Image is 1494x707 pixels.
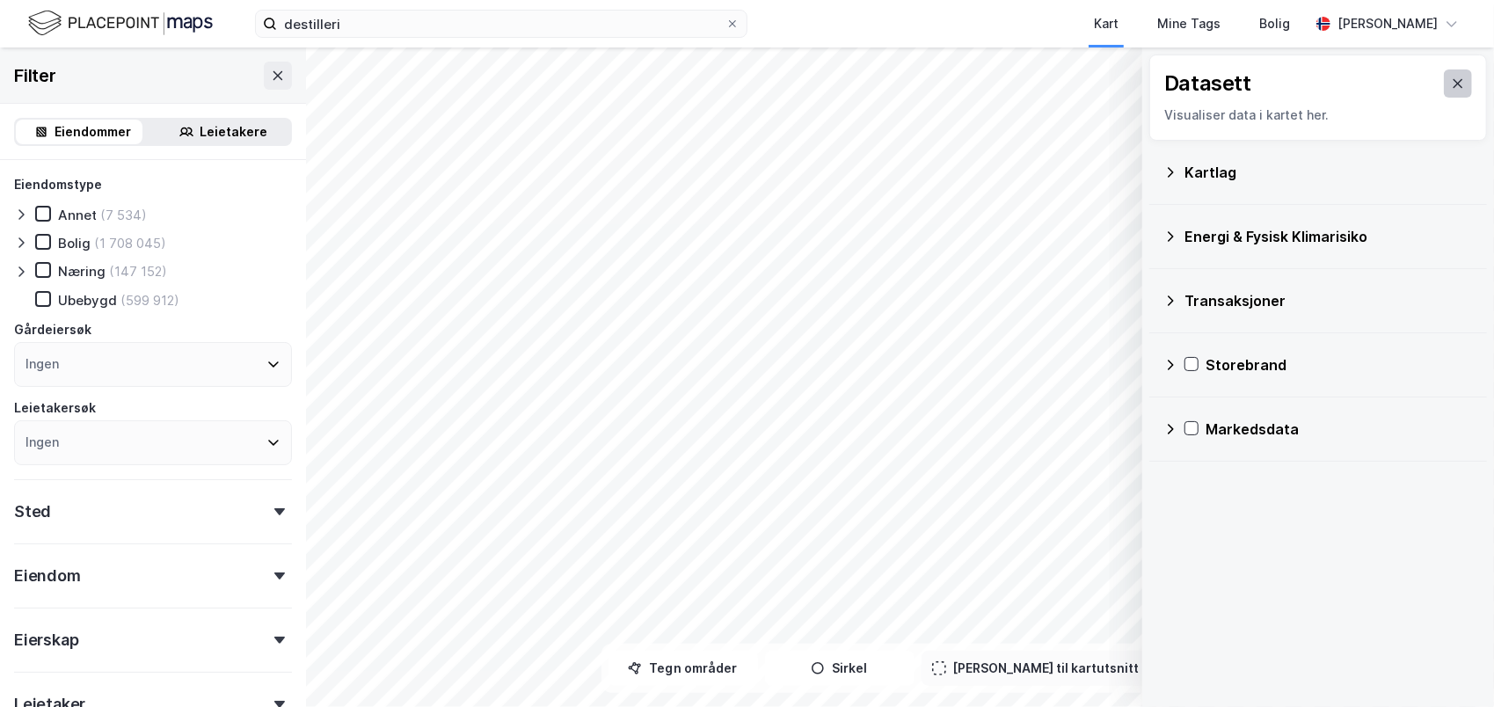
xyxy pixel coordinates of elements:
div: Annet [58,207,97,223]
div: Mine Tags [1157,13,1221,34]
button: Tegn områder [609,651,758,686]
div: Storebrand [1206,354,1473,375]
div: Bolig [58,235,91,251]
div: Eierskap [14,630,78,651]
div: Ingen [26,353,59,375]
iframe: Chat Widget [1406,623,1494,707]
div: Kartlag [1184,162,1473,183]
div: Eiendommer [55,121,132,142]
div: Visualiser data i kartet her. [1164,105,1472,126]
div: Transaksjoner [1184,290,1473,311]
div: (147 152) [109,263,167,280]
div: [PERSON_NAME] til kartutsnitt [953,658,1140,679]
div: Bolig [1259,13,1290,34]
input: Søk på adresse, matrikkel, gårdeiere, leietakere eller personer [277,11,725,37]
div: Eiendomstype [14,174,102,195]
div: (7 534) [100,207,147,223]
div: (599 912) [120,292,179,309]
div: (1 708 045) [94,235,166,251]
div: Ubebygd [58,292,117,309]
div: Ingen [26,432,59,453]
div: Kart [1094,13,1119,34]
div: Næring [58,263,106,280]
div: Gårdeiersøk [14,319,91,340]
div: Filter [14,62,56,90]
button: Sirkel [765,651,915,686]
img: logo.f888ab2527a4732fd821a326f86c7f29.svg [28,8,213,39]
div: Leietakersøk [14,397,96,419]
div: Sted [14,501,51,522]
div: Energi & Fysisk Klimarisiko [1184,226,1473,247]
div: Datasett [1164,69,1251,98]
div: [PERSON_NAME] [1337,13,1438,34]
div: Eiendom [14,565,81,587]
div: Leietakere [200,121,268,142]
div: Markedsdata [1206,419,1473,440]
